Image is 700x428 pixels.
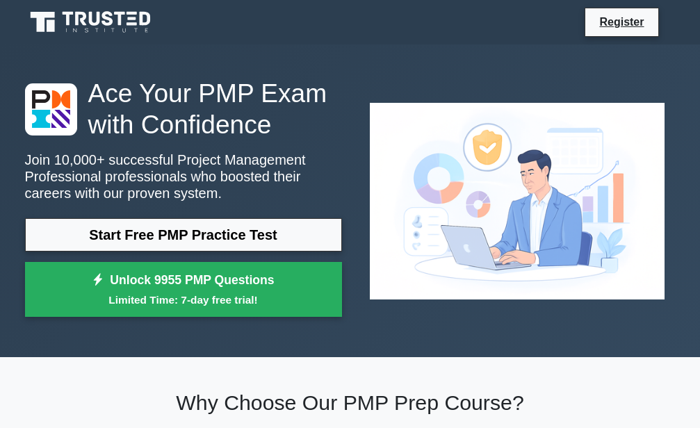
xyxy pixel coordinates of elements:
[359,92,676,311] img: Project Management Professional Preview
[591,13,652,31] a: Register
[42,292,325,308] small: Limited Time: 7-day free trial!
[25,78,342,140] h1: Ace Your PMP Exam with Confidence
[25,151,342,201] p: Join 10,000+ successful Project Management Professional professionals who boosted their careers w...
[25,218,342,252] a: Start Free PMP Practice Test
[25,262,342,318] a: Unlock 9955 PMP QuestionsLimited Time: 7-day free trial!
[25,390,676,415] h2: Why Choose Our PMP Prep Course?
